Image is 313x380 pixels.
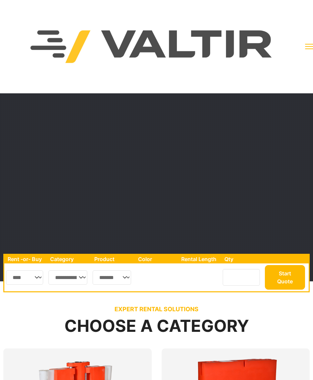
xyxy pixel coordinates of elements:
button: Start Quote [265,265,305,290]
img: Valtir Rentals [5,5,298,88]
th: Category [47,255,91,263]
th: Rental Length [178,255,221,263]
th: Rent -or- Buy [4,255,47,263]
th: Color [135,255,178,263]
th: Product [91,255,135,263]
h2: Choose a Category [3,317,310,335]
th: Qty [221,255,263,263]
p: EXPERT RENTAL SOLUTIONS [3,306,310,313]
